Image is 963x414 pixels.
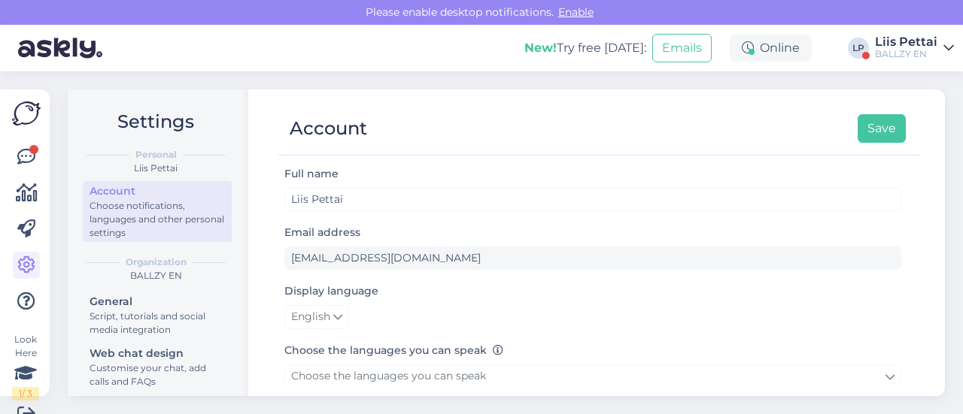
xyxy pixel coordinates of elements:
[875,48,937,60] div: BALLZY EN
[90,361,225,388] div: Customise your chat, add calls and FAQs
[290,114,367,143] div: Account
[80,162,232,175] div: Liis Pettai
[83,343,232,391] a: Web chat designCustomise your chat, add calls and FAQs
[80,107,232,136] h2: Settings
[90,346,225,361] div: Web chat design
[730,35,812,62] div: Online
[875,36,937,48] div: Liis Pettai
[12,101,41,125] img: Askly Logo
[284,246,901,270] input: Enter email
[126,255,187,269] b: Organization
[524,39,646,57] div: Try free [DATE]:
[90,199,225,240] div: Choose notifications, languages and other personal settings
[12,387,39,400] div: 1 / 3
[875,36,954,60] a: Liis PettaiBALLZY EN
[83,181,232,242] a: AccountChoose notifications, languages and other personal settings
[80,269,232,283] div: BALLZY EN
[83,292,232,339] a: GeneralScript, tutorials and social media integration
[90,294,225,310] div: General
[848,38,869,59] div: LP
[90,183,225,199] div: Account
[284,188,901,211] input: Enter name
[90,310,225,337] div: Script, tutorials and social media integration
[858,114,906,143] button: Save
[554,5,598,19] span: Enable
[284,283,378,299] label: Display language
[291,309,330,325] span: English
[135,148,177,162] b: Personal
[284,166,339,182] label: Full name
[652,34,712,62] button: Emails
[12,333,39,400] div: Look Here
[284,225,360,240] label: Email address
[291,369,486,382] span: Choose the languages you can speak
[284,305,349,329] a: English
[524,41,557,55] b: New!
[284,343,503,358] label: Choose the languages you can speak
[284,364,901,388] a: Choose the languages you can speak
